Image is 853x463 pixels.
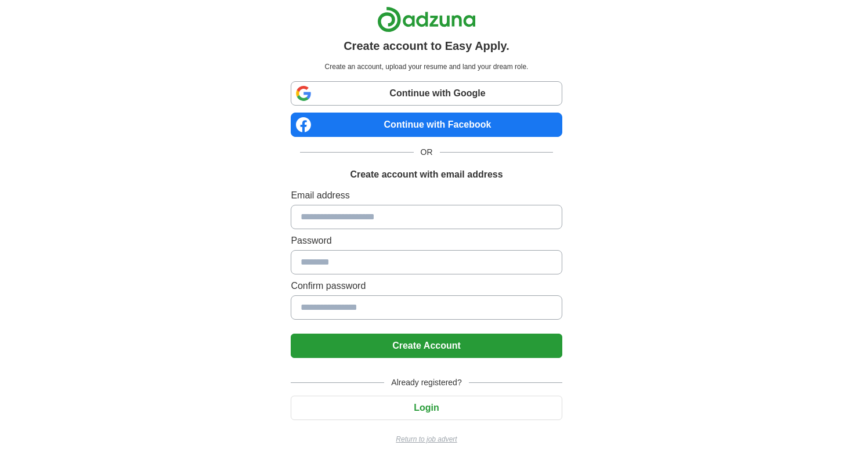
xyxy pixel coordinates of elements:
[291,189,562,202] label: Email address
[377,6,476,32] img: Adzuna logo
[384,377,468,389] span: Already registered?
[291,279,562,293] label: Confirm password
[350,168,503,182] h1: Create account with email address
[291,334,562,358] button: Create Account
[291,396,562,420] button: Login
[344,37,509,55] h1: Create account to Easy Apply.
[291,81,562,106] a: Continue with Google
[291,234,562,248] label: Password
[291,403,562,413] a: Login
[291,434,562,444] a: Return to job advert
[291,113,562,137] a: Continue with Facebook
[293,62,559,72] p: Create an account, upload your resume and land your dream role.
[414,146,440,158] span: OR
